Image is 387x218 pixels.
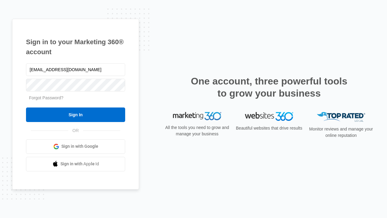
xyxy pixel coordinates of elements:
[189,75,349,99] h2: One account, three powerful tools to grow your business
[163,124,231,137] p: All the tools you need to grow and manage your business
[26,37,125,57] h1: Sign in to your Marketing 360® account
[68,127,83,134] span: OR
[60,161,99,167] span: Sign in with Apple Id
[245,112,293,121] img: Websites 360
[29,95,63,100] a: Forgot Password?
[317,112,365,122] img: Top Rated Local
[26,157,125,171] a: Sign in with Apple Id
[61,143,98,150] span: Sign in with Google
[26,107,125,122] input: Sign In
[235,125,303,131] p: Beautiful websites that drive results
[173,112,221,121] img: Marketing 360
[26,139,125,154] a: Sign in with Google
[307,126,375,139] p: Monitor reviews and manage your online reputation
[26,63,125,76] input: Email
